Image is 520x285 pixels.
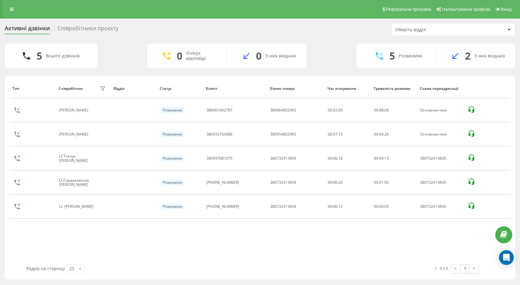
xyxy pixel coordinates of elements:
span: 08 [379,107,383,113]
div: 00:00:16 [328,156,367,161]
div: Розмовляє [160,180,185,185]
div: : : [374,180,389,185]
div: Очікує відповіді [186,51,217,61]
div: 380732413839 [420,156,461,161]
span: 26 [384,132,389,137]
span: Налаштування профілю [442,7,490,12]
span: 04 [379,132,383,137]
div: 00:00:20 [328,180,367,185]
div: 00:07:15 [328,132,367,136]
div: 380732413839 [420,204,461,209]
span: 06 [384,107,389,113]
div: 380964802965 [270,108,296,112]
span: 00 [379,204,383,209]
span: 00 [374,180,378,185]
div: Тривалість розмови [374,86,414,91]
div: Розмовляє [160,132,185,137]
div: 380954802965 [270,132,296,136]
div: 380997081075 [206,156,232,161]
div: Розмовляє [399,53,422,59]
div: З них вхідних [265,53,296,59]
span: Реферальна програма [386,7,431,12]
div: [PHONE_NUMBER] [206,204,239,209]
div: Активні дзвінки [5,25,50,35]
div: 2 [465,50,470,62]
div: 5 [389,50,395,62]
div: 380961042787 [206,108,232,112]
div: Основная new [420,108,461,112]
div: Всього дзвінків [46,53,80,59]
div: [PERSON_NAME] [59,108,90,112]
div: LCТкачук [PERSON_NAME] [59,154,98,163]
div: Співробітники проєкту [57,25,119,35]
div: [PERSON_NAME] [59,132,90,136]
div: 380732413839 [270,180,296,185]
span: 00 [374,132,378,137]
div: : : [374,132,389,136]
span: 50 [384,180,389,185]
div: 00:00:12 [328,204,367,209]
div: Розмовляє [160,107,185,113]
div: Час очікування [327,86,368,91]
span: 05 [384,204,389,209]
div: 25 [69,266,74,272]
div: 380732413839 [270,204,296,209]
div: Схема переадресації [420,86,461,91]
div: 380732413839 [420,180,461,185]
div: Оберіть відділ [395,27,469,32]
div: 00:03:59 [328,108,367,112]
span: 01 [379,180,383,185]
span: 00 [374,107,378,113]
div: LC [PERSON_NAME] [59,204,95,209]
span: 00 [374,204,378,209]
div: Основная new [420,132,461,136]
span: Рядків на сторінці [26,266,65,271]
div: : : [374,156,389,161]
a: 1 [460,264,470,273]
div: : : [374,204,389,209]
div: 380732413839 [270,156,296,161]
div: [PHONE_NUMBER] [206,180,239,185]
span: 00 [374,156,378,161]
span: Вихід [501,7,512,12]
div: LCСардаковська [PERSON_NAME] [59,178,98,187]
div: Бізнес номер [270,86,322,91]
div: Тип [12,86,53,91]
span: 15 [384,156,389,161]
div: 5 [37,50,42,62]
div: Статус [160,86,200,91]
div: 380933704386 [206,132,232,136]
div: Розмовляє [160,204,185,209]
div: 0 [177,50,182,62]
span: 04 [379,156,383,161]
div: : : [374,108,389,112]
div: 1 - 5 з 5 [435,265,448,271]
div: Open Intercom Messenger [499,250,514,265]
div: Відділ [114,86,154,91]
div: Співробітник [58,86,83,91]
div: З них вхідних [474,53,505,59]
div: Клієнт [206,86,264,91]
div: 0 [256,50,262,62]
div: Розмовляє [160,156,185,161]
